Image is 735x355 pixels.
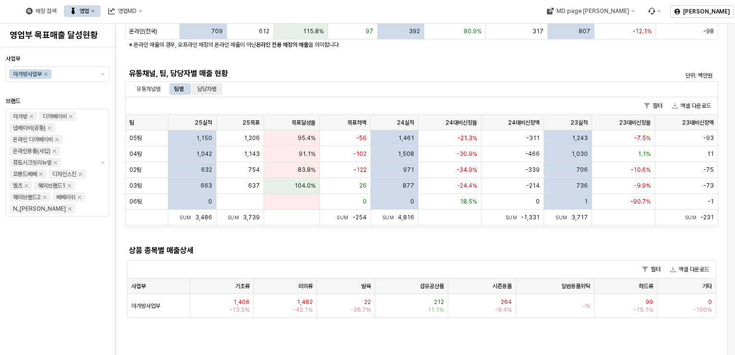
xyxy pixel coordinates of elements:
[248,166,260,174] span: 754
[179,215,195,220] span: Sum
[115,24,735,355] main: App Frame
[703,27,714,35] span: -98
[579,27,590,35] span: 807
[195,214,212,221] span: 3,486
[708,198,714,205] span: -1
[13,146,51,156] div: 온라인용품(사입)
[259,27,269,35] span: 612
[398,150,414,158] span: 1,508
[631,166,651,174] span: -10.6%
[29,114,33,118] div: Remove 아가방
[201,166,212,174] span: 632
[13,112,27,121] div: 아가방
[118,8,137,14] div: 영업MD
[572,134,588,142] span: 1,243
[397,119,414,127] span: 24실적
[556,8,629,14] div: MD page [PERSON_NAME]
[53,161,57,165] div: Remove 퓨토시크릿리뉴얼
[137,83,161,95] div: 유통채널별
[233,298,250,306] span: 1,406
[666,264,713,275] button: 엑셀 다운로드
[235,282,250,290] span: 기초류
[6,98,20,104] span: 브랜드
[13,123,46,133] div: 냅베이비(공통)
[129,69,566,78] h5: 유통채널, 팀, 담당자별 매출 현황
[508,119,540,127] span: 24대비신장액
[561,282,590,290] span: 일반용품위탁
[576,71,712,80] p: 단위: 백만원
[13,204,66,214] div: N_[PERSON_NAME]
[97,109,109,216] button: 제안 사항 표시
[129,182,142,190] span: 03팀
[541,5,640,17] button: MD page [PERSON_NAME]
[409,27,420,35] span: 392
[337,215,353,220] span: Sum
[48,126,51,130] div: Remove 냅베이비(공통)
[398,214,414,221] span: 4,816
[526,182,540,190] span: -214
[25,184,28,188] div: Remove 엘츠
[685,215,701,220] span: Sum
[445,119,477,127] span: 24대비신장율
[39,172,43,176] div: Remove 꼬똥드베베
[670,5,734,18] button: [PERSON_NAME]
[521,214,540,221] span: -1,331
[634,182,651,190] span: -9.9%
[703,182,714,190] span: -73
[556,215,571,220] span: Sum
[13,192,41,202] div: 해외브랜드2
[20,5,62,17] button: 매장 검색
[129,198,142,205] span: 06팀
[197,83,216,95] div: 담당자별
[460,198,477,205] span: 18.5%
[67,184,71,188] div: Remove 해외브랜드1
[52,169,76,179] div: 디자인스킨
[536,198,540,205] span: 0
[619,119,651,127] span: 23대비신장율
[457,182,477,190] span: -24.4%
[208,198,212,205] span: 0
[43,195,47,199] div: Remove 해외브랜드2
[191,83,222,95] div: 담당자별
[683,8,730,15] p: [PERSON_NAME]
[131,302,160,310] span: 아가방사업부
[36,8,56,14] div: 매장 검색
[79,8,89,14] div: 영업
[525,166,540,174] span: -339
[541,5,640,17] div: MD page 이동
[571,214,588,221] span: 3,717
[298,166,316,174] span: 83.8%
[693,306,712,314] span: -100%
[102,5,148,17] div: 영업MD
[354,166,367,174] span: -122
[382,215,398,220] span: Sum
[646,298,653,306] span: 99
[242,119,260,127] span: 25목표
[493,282,512,290] span: 시즌용품
[299,150,316,158] span: 91.1%
[668,100,715,112] button: 엑셀 다운로드
[77,195,81,199] div: Remove 베베리쉬
[700,214,714,221] span: -231
[634,134,651,142] span: -7.5%
[69,114,73,118] div: Remove 디어베이비
[420,282,444,290] span: 섬유공산품
[97,67,109,81] button: 제안 사항 표시
[129,27,157,35] span: 온라인(전국)
[703,134,714,142] span: -93
[526,134,540,142] span: -311
[363,198,367,205] span: 0
[196,134,212,142] span: 1,150
[634,306,653,314] span: -15.1%
[78,172,82,176] div: Remove 디자인스킨
[129,40,615,49] p: ※ 온라인 매출의 경우, 오프라인 매장의 온라인 매출이 아닌 을 의미합니다
[244,150,260,158] span: 1,143
[64,5,101,17] button: 영업
[129,134,142,142] span: 05팀
[44,72,48,76] div: Remove 아가방사업부
[13,169,37,179] div: 꼬똥드베베
[708,298,712,306] span: 0
[642,5,666,17] div: Menu item 6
